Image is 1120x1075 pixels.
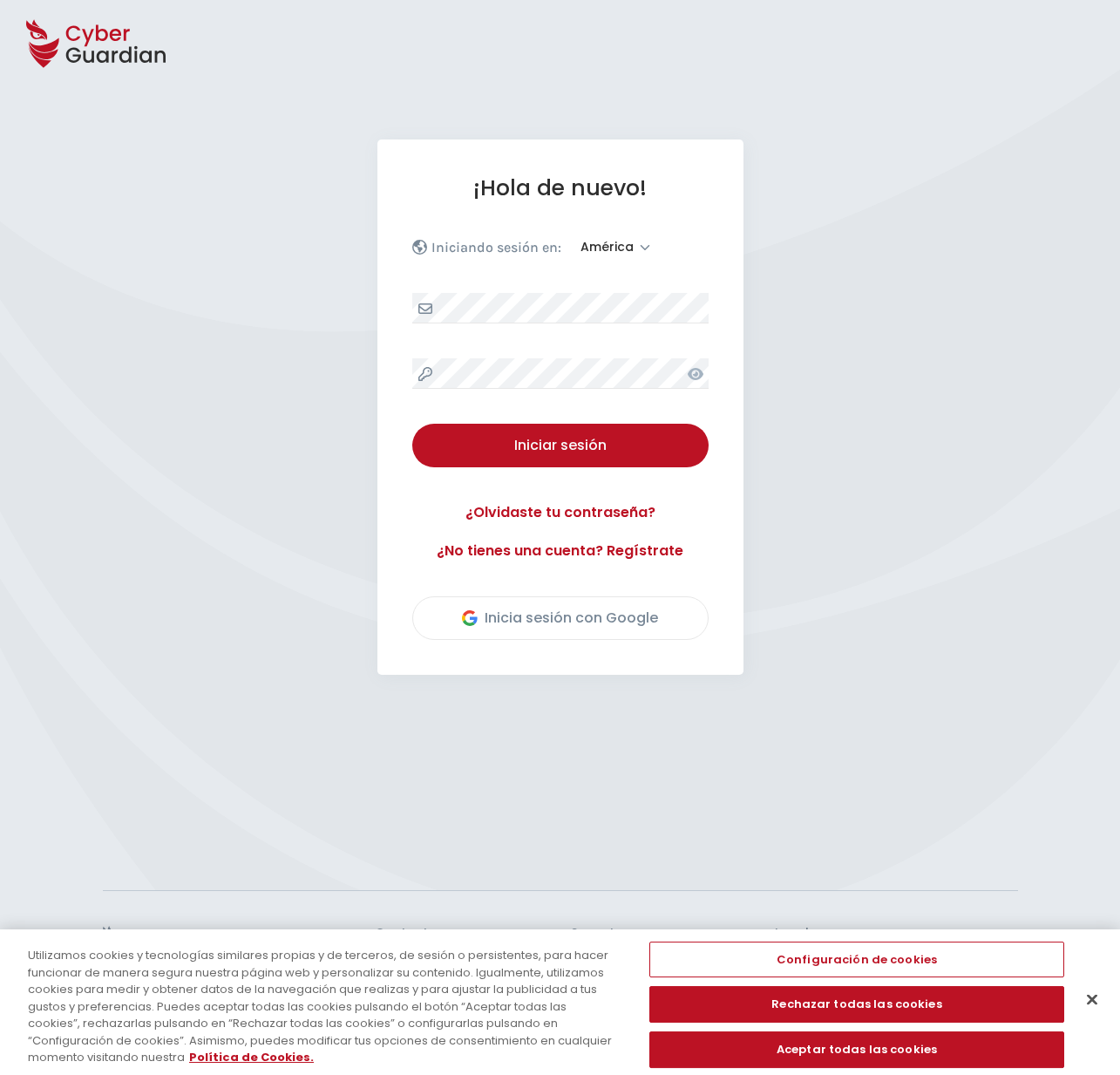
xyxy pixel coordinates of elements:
a: Más información sobre su privacidad, se abre en una nueva pestaña [189,1049,314,1065]
button: Aceptar todas las cookies [649,1031,1063,1068]
button: Rechazar todas las cookies [649,986,1063,1023]
button: Iniciar sesión [412,424,709,467]
div: Utilizamos cookies y tecnologías similares propias y de terceros, de sesión o persistentes, para ... [28,947,616,1066]
a: ¿No tienes una cuenta? Regístrate [412,541,709,561]
button: Cerrar [1073,980,1111,1018]
h3: Legal [775,926,1017,942]
h3: Soporte [571,926,641,942]
p: Iniciando sesión en: [431,239,561,256]
h1: ¡Hola de nuevo! [412,174,709,201]
div: Inicia sesión con Google [462,608,658,629]
a: ¿Olvidaste tu contraseña? [412,502,709,523]
h3: Contacto [375,926,437,942]
button: Inicia sesión con Google [412,596,709,640]
button: Configuración de cookies [649,942,1063,978]
div: Iniciar sesión [425,435,696,456]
